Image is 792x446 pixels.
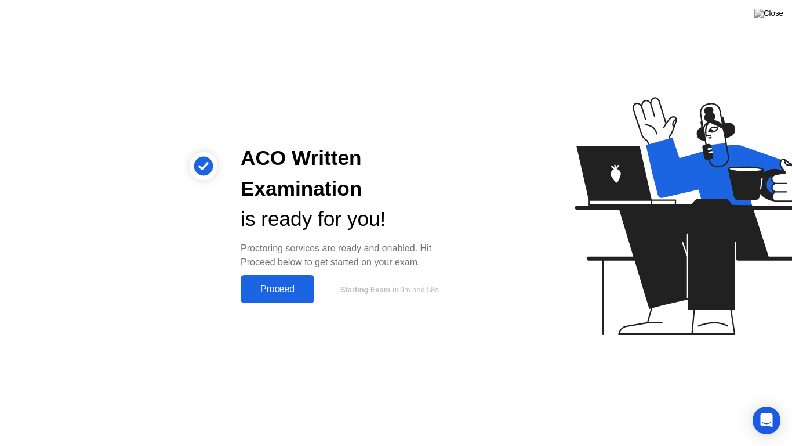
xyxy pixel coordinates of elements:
button: Proceed [241,275,314,303]
img: Close [754,9,783,18]
div: Proceed [244,284,311,294]
button: Starting Exam in9m and 58s [320,278,456,300]
div: Proctoring services are ready and enabled. Hit Proceed below to get started on your exam. [241,242,456,269]
div: Open Intercom Messenger [753,407,780,434]
span: 9m and 58s [400,285,439,294]
div: ACO Written Examination [241,143,456,204]
div: is ready for you! [241,204,456,235]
